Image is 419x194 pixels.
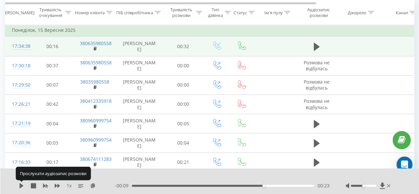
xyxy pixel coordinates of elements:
[163,133,204,153] td: 00:04
[116,10,153,15] div: ПІБ співробітника
[116,56,163,75] td: [PERSON_NAME]
[75,10,105,15] div: Номер клієнта
[80,79,109,85] a: 38035980558
[80,156,112,162] a: 380674111283
[12,117,25,130] div: 17:21:19
[12,79,25,92] div: 17:29:50
[395,10,408,15] div: Канал
[168,7,194,18] div: Тривалість розмови
[80,117,112,124] a: 380960999754
[262,184,265,187] div: Accessibility label
[317,182,329,189] span: 00:23
[163,37,204,56] td: 00:32
[80,137,112,143] a: 380960999754
[163,56,204,75] td: 00:00
[67,182,72,189] span: 1 x
[116,37,163,56] td: [PERSON_NAME]
[208,7,223,18] div: Тип дзвінка
[304,98,330,110] span: Розмова не відбулась
[116,95,163,114] td: [PERSON_NAME]
[32,153,73,172] td: 00:17
[32,37,73,56] td: 00:16
[116,153,163,172] td: [PERSON_NAME]
[32,56,73,75] td: 00:37
[80,59,112,66] a: 380635980558
[32,133,73,153] td: 00:03
[32,95,73,114] td: 00:42
[302,7,335,18] div: Аудіозапис розмови
[264,10,283,15] div: Ім'я пулу
[304,79,330,91] span: Розмова не відбулась
[115,182,132,189] span: - 00:09
[163,75,204,95] td: 00:00
[12,98,25,111] div: 17:26:21
[12,136,25,149] div: 17:20:36
[116,133,163,153] td: [PERSON_NAME]
[234,10,247,15] div: Статус
[80,40,112,46] a: 380635980558
[163,114,204,133] td: 00:05
[37,7,64,18] div: Тривалість очікування
[12,156,25,169] div: 17:16:33
[1,10,34,15] div: [PERSON_NAME]
[396,157,412,172] div: Open Intercom Messenger
[163,95,204,114] td: 00:00
[12,40,25,53] div: 17:34:38
[163,153,204,172] td: 00:21
[12,59,25,72] div: 17:30:18
[32,114,73,133] td: 00:04
[16,167,91,180] div: Прослухати аудіозапис розмови
[348,10,366,15] div: Джерело
[116,114,163,133] td: [PERSON_NAME]
[362,184,365,187] div: Accessibility label
[80,98,112,104] a: 380412335918
[304,59,330,72] span: Розмова не відбулась
[116,75,163,95] td: [PERSON_NAME]
[32,75,73,95] td: 00:07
